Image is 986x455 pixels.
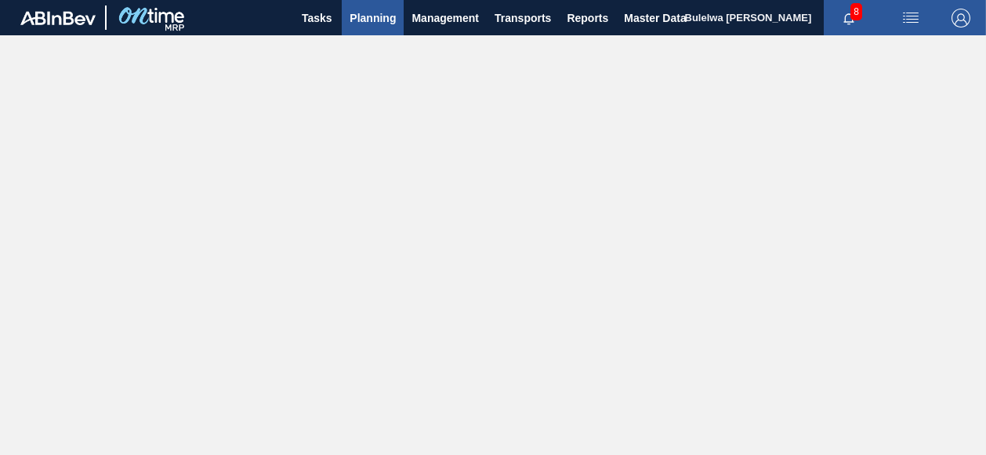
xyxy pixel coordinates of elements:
span: 8 [850,3,862,20]
span: Master Data [624,9,686,27]
img: Logout [952,9,970,27]
span: Management [411,9,479,27]
span: Reports [567,9,608,27]
span: Transports [495,9,551,27]
span: Tasks [299,9,334,27]
button: Notifications [824,7,874,29]
img: userActions [901,9,920,27]
img: TNhmsLtSVTkK8tSr43FrP2fwEKptu5GPRR3wAAAABJRU5ErkJggg== [20,11,96,25]
span: Planning [350,9,396,27]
